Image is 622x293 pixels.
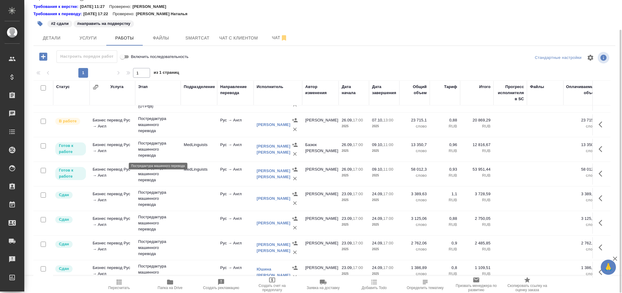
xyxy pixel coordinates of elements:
button: Назначить [290,239,299,248]
div: Менеджер проверил работу исполнителя, передает ее на следующий этап [55,191,87,199]
a: Требования к верстке: [33,4,80,10]
p: [PERSON_NAME] [132,4,171,10]
button: Удалить [290,199,299,208]
p: 2025 [372,123,396,129]
a: [PERSON_NAME] [257,122,290,127]
span: 🙏 [603,261,613,274]
td: [PERSON_NAME] [302,114,339,135]
td: Базюк [PERSON_NAME] [302,139,339,160]
p: 23.09, [342,241,353,245]
div: Дата начала [342,84,366,96]
button: Сгруппировать [93,84,99,90]
button: Определить тематику [400,276,451,293]
p: Постредактура машинного перевода [138,116,178,134]
p: RUB [433,172,457,179]
button: Здесь прячутся важные кнопки [595,191,610,206]
p: 2025 [372,246,396,252]
button: Удалить [290,149,299,158]
td: Рус → Англ [217,114,254,135]
button: Удалить [290,125,299,134]
div: Дата завершения [372,84,396,96]
p: RUB [433,222,457,228]
p: слово [566,148,597,154]
span: Создать рекламацию [203,286,239,290]
p: #направить на подверстку [77,21,130,27]
span: 2 сдали [47,21,73,26]
p: слово [402,271,427,277]
p: Готов к работе [59,143,82,155]
p: 2025 [372,271,396,277]
p: 2 750,05 [463,216,490,222]
span: Определить тематику [407,286,443,290]
button: Здесь прячутся важные кнопки [595,117,610,132]
div: Итого [479,84,490,90]
div: Услуга [110,84,123,90]
button: Добавить тэг [33,17,47,30]
button: Скопировать ссылку на оценку заказа [502,276,553,293]
p: RUB [463,246,490,252]
p: Постредактура машинного перевода [138,263,178,281]
div: Статус [56,84,70,90]
td: Рус → Англ [217,262,254,283]
p: 11:00 [383,167,393,172]
p: 13 350,7 [402,142,427,148]
button: Назначить [290,165,299,174]
button: Удалить [290,223,299,232]
td: Бизнес перевод Рус → Англ [90,114,135,135]
td: Бизнес перевод Рус → Англ [90,237,135,258]
p: RUB [463,271,490,277]
button: Добавить Todo [349,276,400,293]
a: [PERSON_NAME] [PERSON_NAME] [257,169,290,179]
p: Сдан [59,192,69,198]
div: Оплачиваемый объем [566,84,597,96]
p: слово [566,123,597,129]
p: 2025 [342,271,366,277]
span: Услуги [73,34,103,42]
p: 0,93 [433,166,457,172]
p: RUB [463,148,490,154]
div: Файлы [530,84,544,90]
p: [DATE] 11:27 [80,4,109,10]
td: [PERSON_NAME] [302,237,339,258]
p: 24.09, [372,192,383,196]
button: 🙏 [601,260,616,275]
p: Проверено: [109,4,133,10]
p: 3 728,59 [463,191,490,197]
div: Менеджер проверил работу исполнителя, передает ее на следующий этап [55,240,87,248]
p: 17:00 [383,265,393,270]
p: 2025 [372,197,396,203]
td: Бизнес перевод Рус → Англ [90,188,135,209]
span: Заявка на доставку [307,286,340,290]
p: RUB [463,123,490,129]
p: 58 012,3 [566,166,597,172]
button: Здесь прячутся важные кнопки [595,142,610,156]
div: Исполнитель выполняет работу [55,117,87,125]
span: Детали [37,34,66,42]
p: 3 389,63 [402,191,427,197]
p: слово [402,246,427,252]
a: [PERSON_NAME] [PERSON_NAME] [257,144,290,155]
span: Добавить Todo [362,286,387,290]
span: Файлы [146,34,176,42]
span: Папка на Drive [158,286,183,290]
p: 17:00 [383,216,393,221]
p: 09.10, [372,142,383,147]
button: Создать счет на предоплату [247,276,298,293]
button: Заявка на доставку [298,276,349,293]
td: MedLinguists [181,163,217,185]
p: 2 762,06 [402,240,427,246]
p: 24.09, [372,216,383,221]
p: 17:00 [353,241,363,245]
span: Создать счет на предоплату [250,284,294,292]
div: Менеджер проверил работу исполнителя, передает ее на следующий этап [55,216,87,224]
p: слово [402,148,427,154]
p: Сдан [59,216,69,223]
p: RUB [433,148,457,154]
button: Создать рекламацию [196,276,247,293]
p: Готов к работе [59,167,82,179]
button: Добавить работу [35,50,52,63]
p: 24.09, [372,265,383,270]
p: Сдан [59,241,69,247]
p: RUB [463,172,490,179]
div: Автор изменения [305,84,336,96]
